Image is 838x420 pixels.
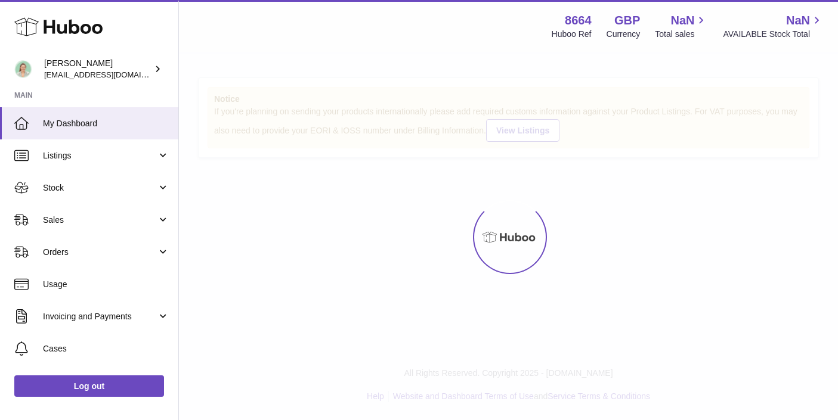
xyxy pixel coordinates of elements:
[43,279,169,290] span: Usage
[14,375,164,397] a: Log out
[14,60,32,78] img: hello@thefacialcuppingexpert.com
[552,29,592,40] div: Huboo Ref
[44,58,151,80] div: [PERSON_NAME]
[607,29,641,40] div: Currency
[723,29,824,40] span: AVAILABLE Stock Total
[43,182,157,194] span: Stock
[43,150,157,161] span: Listings
[43,214,157,226] span: Sales
[655,13,708,40] a: NaN Total sales
[786,13,810,29] span: NaN
[44,70,175,79] span: [EMAIL_ADDRESS][DOMAIN_NAME]
[565,13,592,29] strong: 8664
[670,13,694,29] span: NaN
[655,29,708,40] span: Total sales
[723,13,824,40] a: NaN AVAILABLE Stock Total
[43,118,169,129] span: My Dashboard
[43,247,157,258] span: Orders
[43,311,157,322] span: Invoicing and Payments
[614,13,640,29] strong: GBP
[43,343,169,354] span: Cases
